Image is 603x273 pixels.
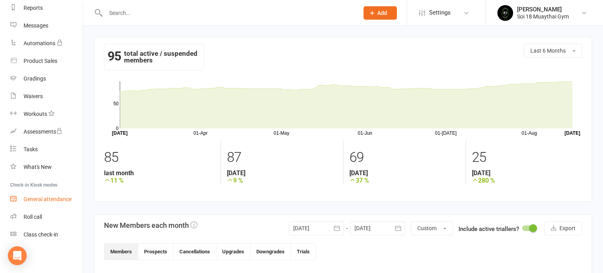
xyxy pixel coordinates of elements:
div: Automations [24,40,55,46]
div: Soi 18 Muaythai Gym [517,13,569,20]
a: What's New [10,158,83,176]
img: thumb_image1716960047.png [497,5,513,21]
div: [PERSON_NAME] [517,6,569,13]
a: Automations [10,35,83,52]
strong: last month [104,169,215,177]
div: Class check-in [24,231,58,238]
button: Cancellations [174,244,216,260]
div: What's New [24,164,52,170]
input: Search... [103,7,353,18]
strong: [DATE] [349,169,460,177]
div: total active / suspended members [104,44,204,70]
a: Assessments [10,123,83,141]
div: Assessments [24,128,62,135]
button: Prospects [138,244,174,260]
div: Product Sales [24,58,57,64]
div: Roll call [24,214,42,220]
label: Include active triallers? [459,224,519,234]
a: Gradings [10,70,83,88]
strong: [DATE] [227,169,337,177]
div: Gradings [24,75,46,82]
span: Settings [429,4,451,22]
div: Messages [24,22,48,29]
a: Messages [10,17,83,35]
div: General attendance [24,196,71,202]
div: 87 [227,146,337,169]
strong: 280 % [472,177,582,184]
div: 25 [472,146,582,169]
div: Open Intercom Messenger [8,246,27,265]
a: Class kiosk mode [10,226,83,244]
strong: 37 % [349,177,460,184]
h3: New Members each month [104,221,197,229]
a: Tasks [10,141,83,158]
div: 69 [349,146,460,169]
a: Roll call [10,208,83,226]
button: Downgrades [250,244,291,260]
button: Trials [291,244,316,260]
span: Custom [417,225,437,231]
div: Workouts [24,111,47,117]
div: 85 [104,146,215,169]
div: Reports [24,5,43,11]
strong: 9 % [227,177,337,184]
button: Custom [411,221,453,235]
strong: [DATE] [472,169,582,177]
button: Upgrades [216,244,250,260]
div: Waivers [24,93,43,99]
a: Workouts [10,105,83,123]
button: Export [544,221,582,235]
a: General attendance kiosk mode [10,191,83,208]
span: Add [377,10,387,16]
span: Last 6 Months [530,48,566,54]
strong: 95 [108,50,121,62]
div: Tasks [24,146,38,152]
button: Add [364,6,397,20]
a: Waivers [10,88,83,105]
a: Product Sales [10,52,83,70]
strong: 11 % [104,177,215,184]
button: Members [104,244,138,260]
button: Last 6 Months [524,44,582,58]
